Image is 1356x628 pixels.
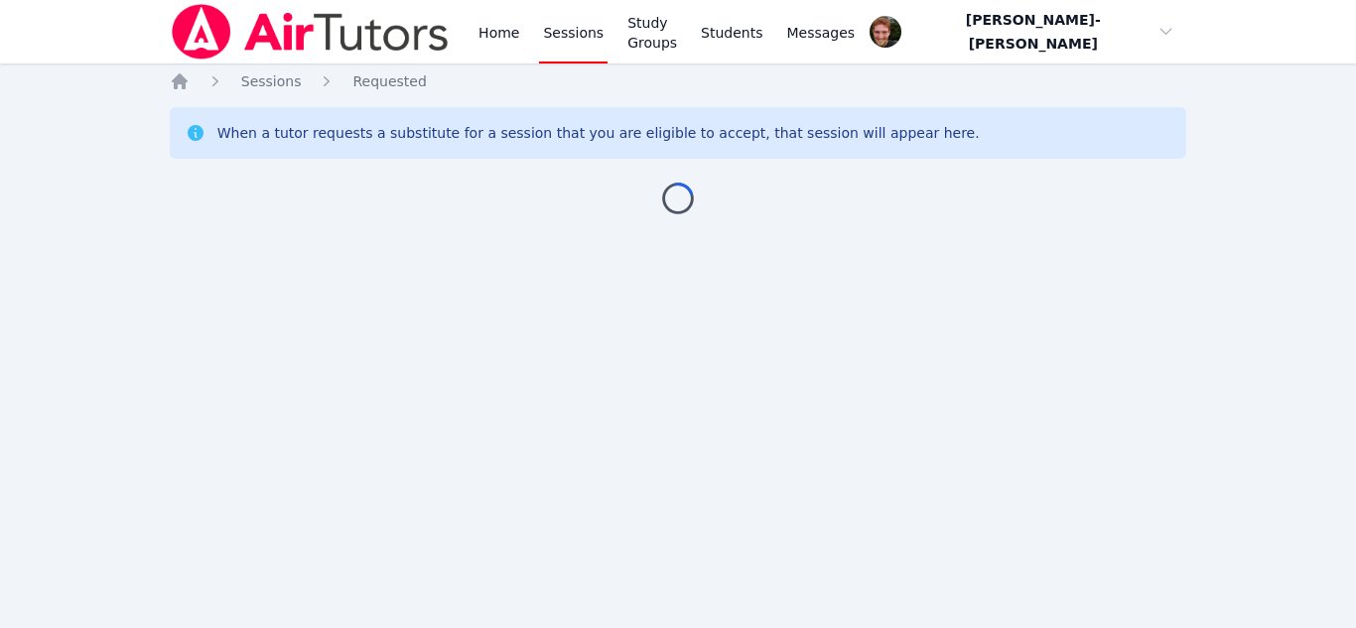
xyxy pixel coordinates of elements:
[241,73,302,89] span: Sessions
[352,71,426,91] a: Requested
[787,23,856,43] span: Messages
[217,123,980,143] div: When a tutor requests a substitute for a session that you are eligible to accept, that session wi...
[352,73,426,89] span: Requested
[241,71,302,91] a: Sessions
[170,4,451,60] img: Air Tutors
[170,71,1187,91] nav: Breadcrumb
